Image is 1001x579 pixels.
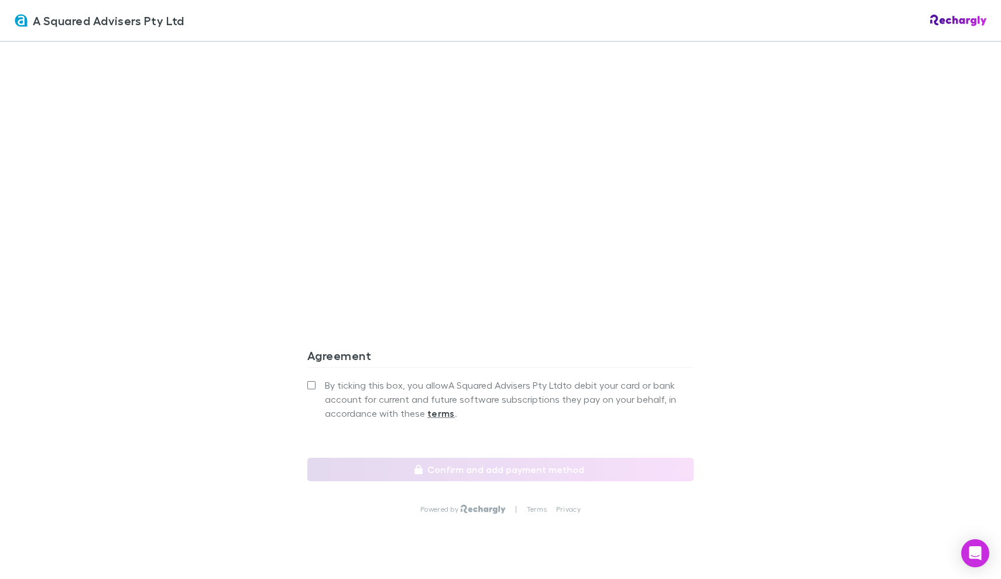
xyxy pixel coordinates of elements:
span: By ticking this box, you allow A Squared Advisers Pty Ltd to debit your card or bank account for ... [325,378,694,420]
strong: terms [427,407,455,419]
span: A Squared Advisers Pty Ltd [33,12,184,29]
a: Terms [527,505,547,514]
button: Confirm and add payment method [307,458,694,481]
h3: Agreement [307,348,694,367]
img: Rechargly Logo [461,505,506,514]
p: | [515,505,517,514]
div: Open Intercom Messenger [961,539,989,567]
img: Rechargly Logo [930,15,987,26]
img: A Squared Advisers Pty Ltd's Logo [14,13,28,28]
a: Privacy [556,505,581,514]
iframe: Secure address input frame [305,25,696,294]
p: Powered by [420,505,461,514]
